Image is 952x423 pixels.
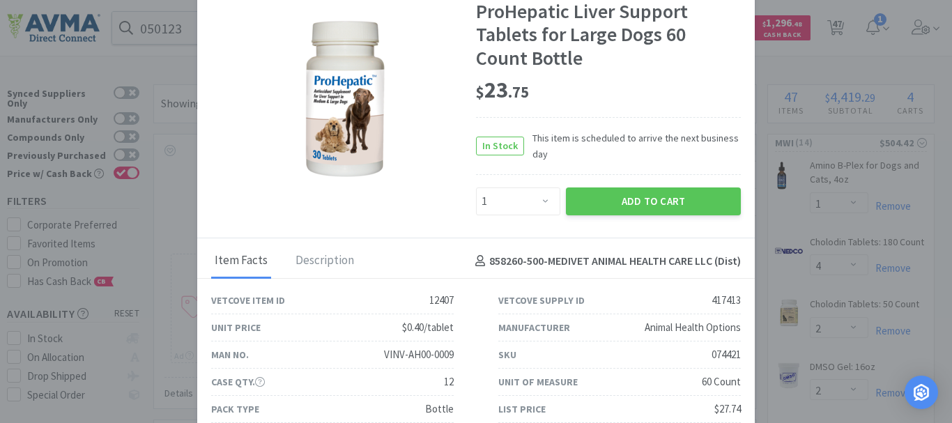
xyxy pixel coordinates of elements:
[645,319,741,336] div: Animal Health Options
[211,293,285,308] div: Vetcove Item ID
[498,401,546,417] div: List Price
[211,374,265,390] div: Case Qty.
[498,320,570,335] div: Manufacturer
[425,401,454,417] div: Bottle
[211,347,249,362] div: Man No.
[384,346,454,363] div: VINV-AH00-0009
[292,244,358,279] div: Description
[402,319,454,336] div: $0.40/tablet
[444,374,454,390] div: 12
[498,347,516,362] div: SKU
[498,374,578,390] div: Unit of Measure
[477,137,523,155] span: In Stock
[470,252,741,270] h4: 858260-500 - MEDIVET ANIMAL HEALTH CARE LLC (Dist)
[714,401,741,417] div: $27.74
[702,374,741,390] div: 60 Count
[476,82,484,102] span: $
[524,130,741,162] span: This item is scheduled to arrive the next business day
[211,401,259,417] div: Pack Type
[712,292,741,309] div: 417413
[498,293,585,308] div: Vetcove Supply ID
[712,346,741,363] div: 074421
[905,376,938,409] div: Open Intercom Messenger
[211,244,271,279] div: Item Facts
[286,11,402,185] img: 3dd1a1eb4d214aabbbd2509dbc1d2315_417413.png
[508,82,529,102] span: . 75
[429,292,454,309] div: 12407
[211,320,261,335] div: Unit Price
[476,76,529,104] span: 23
[566,187,741,215] button: Add to Cart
